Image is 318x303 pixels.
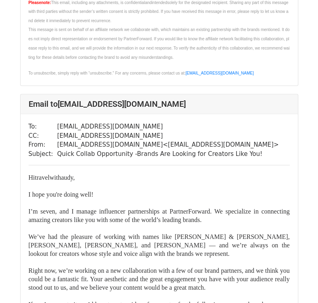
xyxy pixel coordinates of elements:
[29,191,94,198] font: I hope you're doing well!
[29,149,57,159] td: Subject:
[57,122,279,131] td: [EMAIL_ADDRESS][DOMAIN_NAME]
[29,174,75,181] font: travelwithaudy,
[57,131,279,141] td: [EMAIL_ADDRESS][DOMAIN_NAME]
[29,233,290,257] font: We’ve had the pleasure of working with names like [PERSON_NAME] & [PERSON_NAME], [PERSON_NAME], [...
[57,149,279,159] td: Quick Collab Opportunity -Brands Are Looking for Creators Like You!
[185,71,254,75] a: [EMAIL_ADDRESS][DOMAIN_NAME]
[57,140,279,149] td: [EMAIL_ADDRESS][DOMAIN_NAME] < [EMAIL_ADDRESS][DOMAIN_NAME] >
[29,208,290,223] font: I’m seven, and I manage influencer partnerships at PartnerForward. We specialize in connecting am...
[29,71,254,75] font: To unsubscribe, simply reply with “unsubscribe.” For any concerns, please contact us at:
[29,140,57,149] td: From:
[29,27,290,60] font: This message is sent on behalf of an affiliate network we collaborate with, which maintains an ex...
[41,0,51,5] font: note:
[29,131,57,141] td: CC:
[29,99,290,109] h4: Email to [EMAIL_ADDRESS][DOMAIN_NAME]
[29,0,290,23] font: This email, including any attachments, is confidential solely for the designated recipient. Shari...
[29,267,290,291] font: Right now, we’re working on a new collaboration with a few of our brand partners, and we think yo...
[29,174,35,181] font: Hi
[145,0,167,5] span: andintended
[29,0,42,5] font: Please
[29,122,57,131] td: To:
